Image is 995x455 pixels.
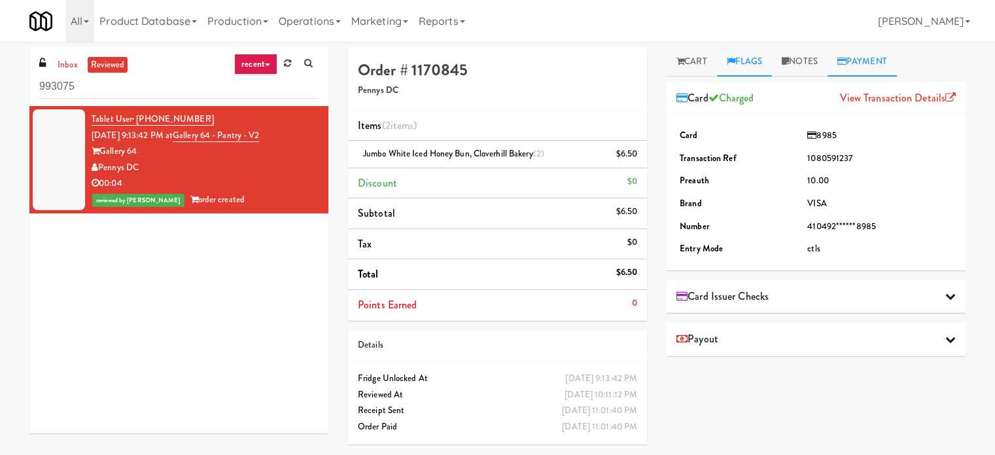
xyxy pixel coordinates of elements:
span: Discount [358,175,397,191]
td: Transaction Ref [676,147,804,170]
div: Gallery 64 [92,143,319,160]
div: Payout [667,323,966,356]
li: Tablet User· [PHONE_NUMBER][DATE] 9:13:42 PM atGallery 64 - Pantry - V2Gallery 64Pennys DC00:04re... [29,106,328,213]
ng-pluralize: items [391,118,414,133]
div: [DATE] 11:01:40 PM [562,403,637,419]
td: Number [676,215,804,238]
td: 1080591237 [804,147,956,170]
div: $0 [627,234,637,251]
span: Total [358,266,379,282]
a: Notes [772,47,828,77]
span: (2) [533,147,544,160]
span: Payout [676,329,718,349]
a: Payment [828,47,897,77]
td: ctls [804,238,956,261]
div: Fridge Unlocked At [358,371,637,387]
div: [DATE] 10:11:12 PM [565,387,637,403]
div: $6.50 [616,264,638,281]
td: Entry Mode [676,238,804,261]
span: 8985 [807,129,837,141]
span: Tax [358,236,372,251]
div: $0 [627,173,637,190]
span: order created [190,193,245,206]
td: VISA [804,192,956,215]
a: recent [234,54,277,75]
a: View Transaction Details [839,90,956,105]
span: Points Earned [358,297,417,312]
div: [DATE] 9:13:42 PM [565,371,637,387]
div: Details [358,337,637,354]
div: Order Paid [358,419,637,435]
div: 0 [632,295,637,312]
div: $6.50 [616,204,638,220]
a: inbox [54,57,81,73]
span: Charged [708,90,754,105]
a: Tablet User· [PHONE_NUMBER] [92,113,214,126]
span: Items [358,118,417,133]
div: $6.50 [616,146,638,162]
div: Reviewed At [358,387,637,403]
td: Brand [676,192,804,215]
span: [DATE] 9:13:42 PM at [92,129,173,141]
a: Cart [667,47,717,77]
td: Card [676,124,804,147]
h4: Order # 1170845 [358,62,637,79]
div: Pennys DC [92,160,319,176]
h5: Pennys DC [358,86,637,96]
span: · [PHONE_NUMBER] [132,113,214,125]
td: 10.00 [804,170,956,192]
div: Card Issuer Checks [667,280,966,314]
div: 00:04 [92,175,319,192]
span: Card [676,88,754,108]
div: [DATE] 11:01:40 PM [562,419,637,435]
span: Card Issuer Checks [676,287,769,306]
a: reviewed [88,57,128,73]
td: Preauth [676,170,804,192]
a: Gallery 64 - Pantry - V2 [173,129,259,142]
span: (2 ) [382,118,417,133]
a: Flags [717,47,773,77]
input: Search vision orders [39,75,319,99]
span: Subtotal [358,206,395,221]
div: Receipt Sent [358,403,637,419]
img: Micromart [29,10,52,33]
span: Jumbo White Iced Honey Bun, Cloverhill Bakery [363,147,544,160]
span: reviewed by [PERSON_NAME] [92,194,184,207]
